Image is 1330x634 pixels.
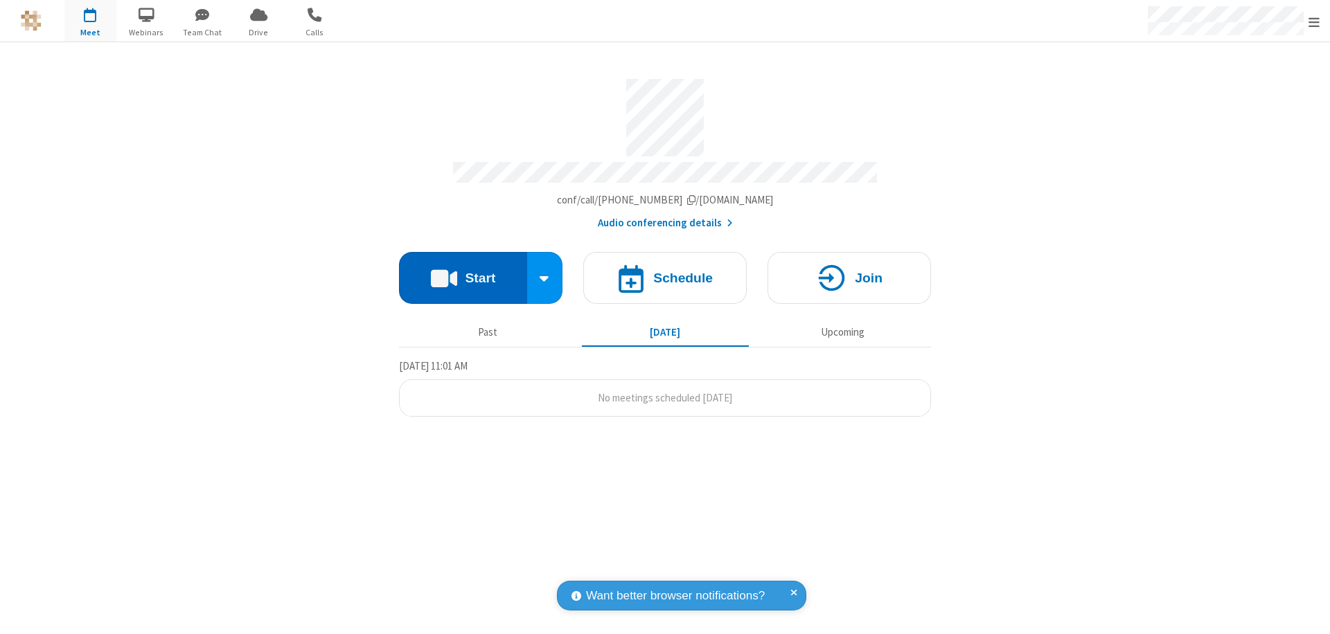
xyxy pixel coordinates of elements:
[399,69,931,231] section: Account details
[557,192,774,208] button: Copy my meeting room linkCopy my meeting room link
[1295,598,1320,624] iframe: Chat
[399,252,527,304] button: Start
[233,26,285,39] span: Drive
[527,252,563,304] div: Start conference options
[557,193,774,206] span: Copy my meeting room link
[121,26,172,39] span: Webinars
[405,319,571,345] button: Past
[768,252,931,304] button: Join
[64,26,116,39] span: Meet
[586,587,765,605] span: Want better browser notifications?
[399,359,468,372] span: [DATE] 11:01 AM
[759,319,926,345] button: Upcoming
[21,10,42,31] img: QA Selenium DO NOT DELETE OR CHANGE
[289,26,341,39] span: Calls
[598,391,732,404] span: No meetings scheduled [DATE]
[653,271,713,284] h4: Schedule
[855,271,883,284] h4: Join
[598,215,733,231] button: Audio conferencing details
[465,271,495,284] h4: Start
[399,358,931,417] section: Today's Meetings
[582,319,749,345] button: [DATE]
[177,26,229,39] span: Team Chat
[583,252,747,304] button: Schedule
